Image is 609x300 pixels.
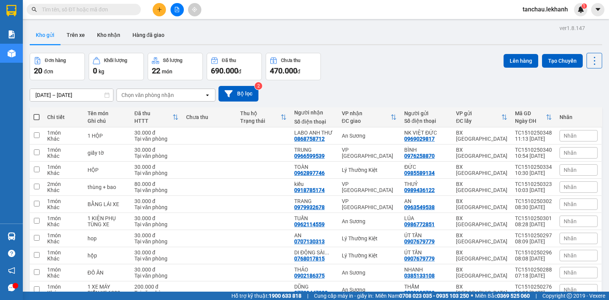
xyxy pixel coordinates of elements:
div: Tại văn phòng [134,256,179,262]
div: Tại văn phòng [134,136,179,142]
span: đ [297,68,300,75]
div: 0707130313 [294,238,325,244]
div: 0902186375 [294,273,325,279]
button: file-add [171,3,184,16]
button: Chưa thu470.000đ [266,53,321,80]
div: TRANG [294,198,334,204]
div: Khối lượng [104,58,127,63]
div: VP [GEOGRAPHIC_DATA] [342,181,397,193]
div: An Sương [342,133,397,139]
div: TC1510250276 [515,284,552,290]
div: TRUNG [294,147,334,153]
div: Tại văn phòng [134,204,179,210]
div: Nhãn [560,114,598,120]
span: món [162,68,172,75]
button: Bộ lọc [218,86,258,102]
div: 30.000 đ [134,147,179,153]
div: BẰNG LÁI XE [88,201,127,207]
div: 30.000 đ [134,215,179,221]
span: search [32,7,37,12]
button: Khối lượng0kg [89,53,144,80]
div: Lý Thường Kiệt [342,167,397,173]
strong: 0708 023 035 - 0935 103 250 [399,293,469,299]
div: BX [GEOGRAPHIC_DATA] [456,198,507,210]
div: THẢO [294,267,334,273]
div: 08:30 [DATE] [515,204,552,210]
div: 0907679779 [404,256,435,262]
th: Toggle SortBy [452,107,511,127]
div: 1 HỘP [88,133,127,139]
div: Mã GD [515,110,546,116]
div: ĐỨC [404,164,448,170]
div: 10:30 [DATE] [515,170,552,176]
div: 30.000 đ [134,249,179,256]
img: logo-vxr [6,5,16,16]
div: HỘP [88,167,127,173]
div: 0385133108 [404,273,435,279]
div: 1 món [47,267,80,273]
div: 30.000 đ [134,267,179,273]
div: 0966599539 [294,153,325,159]
div: BX [GEOGRAPHIC_DATA] [456,267,507,279]
span: ... [325,249,329,256]
div: TC1510250340 [515,147,552,153]
button: plus [153,3,166,16]
span: 690.000 [211,66,238,75]
div: Khác [47,204,80,210]
div: Đã thu [134,110,172,116]
svg: open [204,92,210,98]
th: Toggle SortBy [131,107,182,127]
div: 80.000 đ [134,181,179,187]
div: An Sương [342,218,397,224]
span: đơn [44,68,53,75]
div: 200.000 đ [134,284,179,290]
div: 1 món [47,164,80,170]
th: Toggle SortBy [236,107,290,127]
span: kg [99,68,104,75]
span: 470.000 [270,66,297,75]
div: 08:09 [DATE] [515,238,552,244]
div: TC1510250297 [515,232,552,238]
div: 07729447308 [294,290,328,296]
div: 1 XE MÁY [88,284,127,290]
button: Kho gửi [30,26,61,44]
button: Hàng đã giao [126,26,171,44]
div: BX [GEOGRAPHIC_DATA] [456,164,507,176]
div: VP [GEOGRAPHIC_DATA] [342,147,397,159]
div: 0969029817 [404,136,435,142]
div: Tên món [88,110,127,116]
th: Toggle SortBy [338,107,400,127]
div: 11:13 [DATE] [515,136,552,142]
div: TUẤN [294,215,334,221]
div: 0918785174 [294,187,325,193]
button: Đã thu690.000đ [207,53,262,80]
span: ⚪️ [471,294,473,297]
div: ÚT TẤN [404,232,448,238]
div: Số điện thoại [404,118,448,124]
div: Khác [47,153,80,159]
span: Miền Nam [375,292,469,300]
div: Tại văn phòng [134,290,179,296]
div: ver 1.8.147 [560,24,585,32]
div: TC1510250296 [515,249,552,256]
div: BX [GEOGRAPHIC_DATA] [456,232,507,244]
div: ĐC lấy [456,118,501,124]
span: | [536,292,537,300]
div: 30.000 đ [134,232,179,238]
div: NHANH [404,267,448,273]
div: TOÀN [294,164,334,170]
div: Tại văn phòng [134,153,179,159]
span: file-add [174,7,180,12]
div: TC1510250301 [515,215,552,221]
div: Tại văn phòng [134,273,179,279]
th: Toggle SortBy [511,107,556,127]
div: 0768017815 [294,256,325,262]
button: caret-down [591,3,604,16]
button: Số lượng22món [148,53,203,80]
div: An Sương [342,287,397,293]
div: Số lượng [163,58,182,63]
div: 30.000 đ [134,164,179,170]
div: giấy tờ [88,150,127,156]
sup: 1 [582,3,587,9]
div: 1 món [47,198,80,204]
